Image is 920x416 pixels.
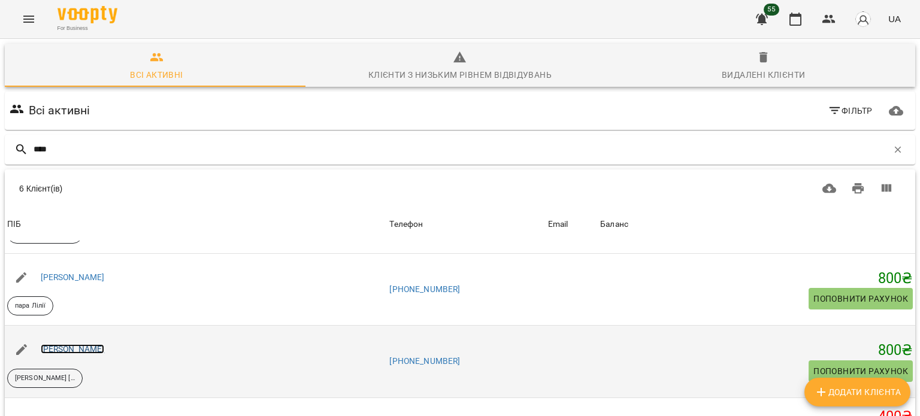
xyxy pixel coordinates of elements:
span: For Business [57,25,117,32]
span: UA [888,13,901,25]
h5: 800 ₴ [600,341,913,360]
div: Баланс [600,217,628,232]
span: Додати клієнта [814,385,901,399]
p: [PERSON_NAME] [PERSON_NAME] [15,374,75,384]
div: Клієнти з низьким рівнем відвідувань [368,68,552,82]
button: Фільтр [823,100,877,122]
a: [PHONE_NUMBER] [389,356,460,366]
div: пара Лілії [7,296,53,315]
h5: 800 ₴ [600,269,913,288]
button: UA [883,8,906,30]
div: Всі активні [130,68,183,82]
div: ПІБ [7,217,21,232]
div: Видалені клієнти [722,68,805,82]
button: Поповнити рахунок [809,288,913,309]
div: Телефон [389,217,423,232]
div: Sort [600,217,628,232]
img: avatar_s.png [855,11,871,28]
button: Вигляд колонок [872,174,901,203]
span: Поповнити рахунок [813,291,908,306]
span: Баланс [600,217,913,232]
button: Поповнити рахунок [809,360,913,382]
a: [PHONE_NUMBER] [389,284,460,294]
h6: Всі активні [29,101,90,120]
span: 55 [764,4,779,16]
span: Фільтр [828,104,873,118]
div: Sort [7,217,21,232]
button: Друк [844,174,873,203]
a: [PERSON_NAME] [41,344,105,354]
span: Поповнити рахунок [813,364,908,378]
button: Menu [14,5,43,34]
img: Voopty Logo [57,6,117,23]
div: Table Toolbar [5,169,915,208]
button: Додати клієнта [804,378,910,406]
span: ПІБ [7,217,385,232]
div: Email [548,217,568,232]
p: пара Лілії [15,301,46,311]
div: 6 Клієнт(ів) [19,183,439,195]
div: Sort [389,217,423,232]
span: Телефон [389,217,543,232]
span: Email [548,217,596,232]
button: Завантажити CSV [815,174,844,203]
div: Sort [548,217,568,232]
div: [PERSON_NAME] [PERSON_NAME] [7,369,83,388]
a: [PERSON_NAME] [41,272,105,282]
